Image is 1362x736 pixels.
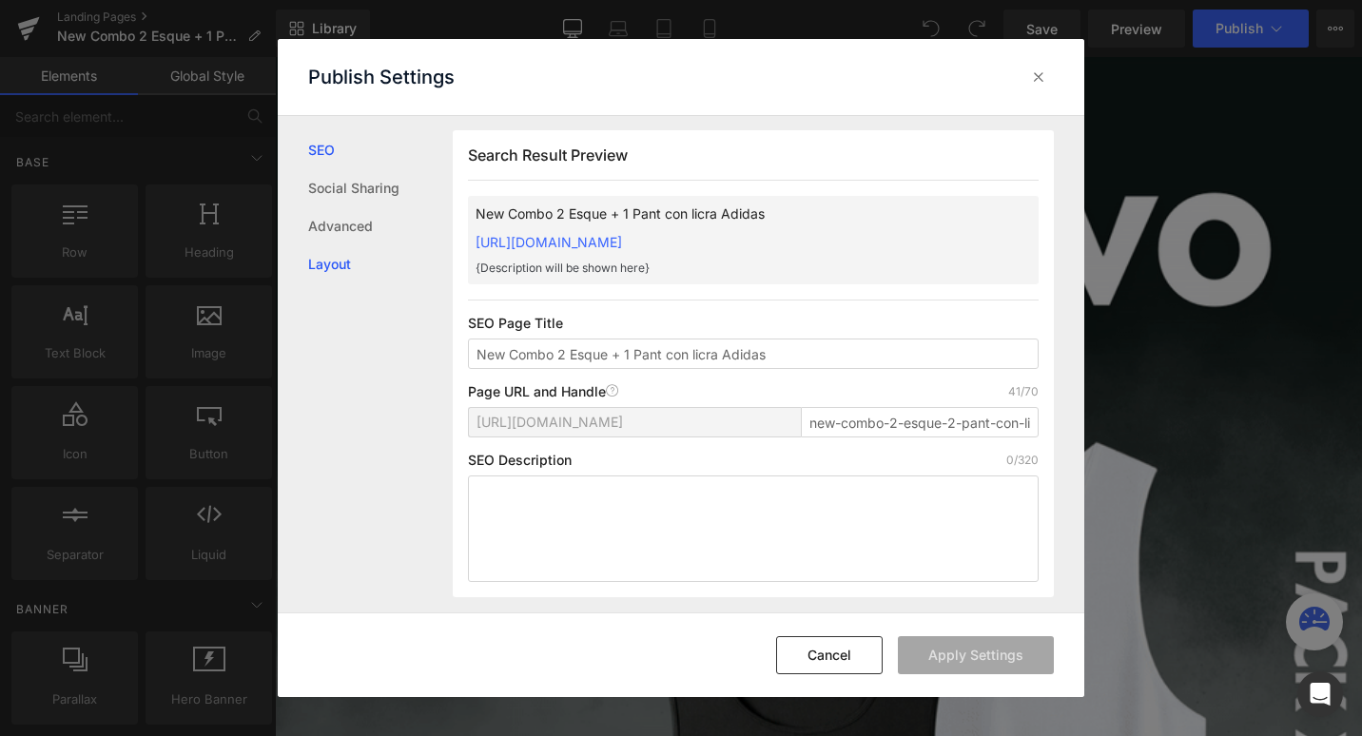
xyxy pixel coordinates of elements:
input: Enter your page title... [468,339,1039,369]
span: [URL][DOMAIN_NAME] [477,415,623,430]
a: Advanced [308,207,453,245]
p: SEO Description [468,453,572,468]
div: Open Intercom Messenger [1297,671,1343,717]
button: Apply Settings [898,636,1054,674]
p: New Combo 2 Esque + 1 Pant con licra Adidas [476,203,970,224]
a: [URL][DOMAIN_NAME] [476,234,622,250]
a: Layout [308,245,453,283]
p: 0/320 [1006,453,1039,468]
a: SEO [308,131,453,169]
p: SEO Page Title [468,316,1039,331]
p: Publish Settings [308,66,455,88]
button: Cancel [776,636,883,674]
a: Social Sharing [308,169,453,207]
span: Search Result Preview [468,145,628,165]
input: Enter page title... [801,407,1039,437]
p: {Description will be shown here} [476,260,970,277]
p: Page URL and Handle [468,384,619,399]
p: 41/70 [1008,384,1039,399]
